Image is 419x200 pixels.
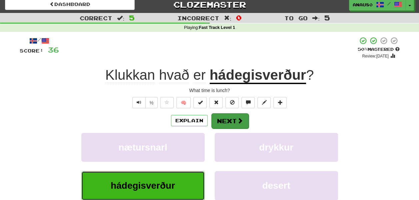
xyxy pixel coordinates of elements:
span: desert [262,180,290,191]
span: To go [284,15,308,21]
button: desert [215,171,338,200]
span: : [312,15,320,21]
button: Favorite sentence (alt+f) [160,97,174,108]
button: Add to collection (alt+a) [273,97,287,108]
span: 5 [324,14,330,22]
span: Score: [20,48,44,53]
small: Review: [DATE] [362,54,389,58]
span: Klukkan [105,67,155,83]
span: 50 % [358,47,368,52]
span: ? [306,67,314,83]
button: Discuss sentence (alt+u) [241,97,255,108]
button: Edit sentence (alt+d) [257,97,271,108]
button: nætursnarl [81,133,205,162]
span: 36 [48,46,59,54]
span: / [387,1,391,6]
u: hádegisverður [210,67,306,84]
button: Reset to 0% Mastered (alt+r) [209,97,223,108]
span: 5 [129,14,135,22]
div: Text-to-speech controls [131,97,158,108]
span: hvað [159,67,189,83]
span: er [193,67,206,83]
button: Ignore sentence (alt+i) [225,97,239,108]
span: : [224,15,231,21]
div: What time is lunch? [20,87,400,94]
span: Incorrect [177,15,219,21]
span: 0 [236,14,242,22]
div: / [20,37,59,45]
div: Mastered [358,47,400,52]
span: : [117,15,124,21]
button: Play sentence audio (ctl+space) [132,97,146,108]
span: anau80 [353,2,373,8]
span: drykkur [259,142,293,152]
button: drykkur [215,133,338,162]
button: Next [211,113,249,129]
button: hádegisverður [81,171,205,200]
span: Correct [80,15,112,21]
button: ½ [145,97,158,108]
button: Explain [171,115,208,126]
span: hádegisverður [111,180,175,191]
span: nætursnarl [118,142,167,152]
strong: Fast Track Level 1 [199,25,235,30]
button: 🧠 [176,97,191,108]
button: Set this sentence to 100% Mastered (alt+m) [193,97,207,108]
